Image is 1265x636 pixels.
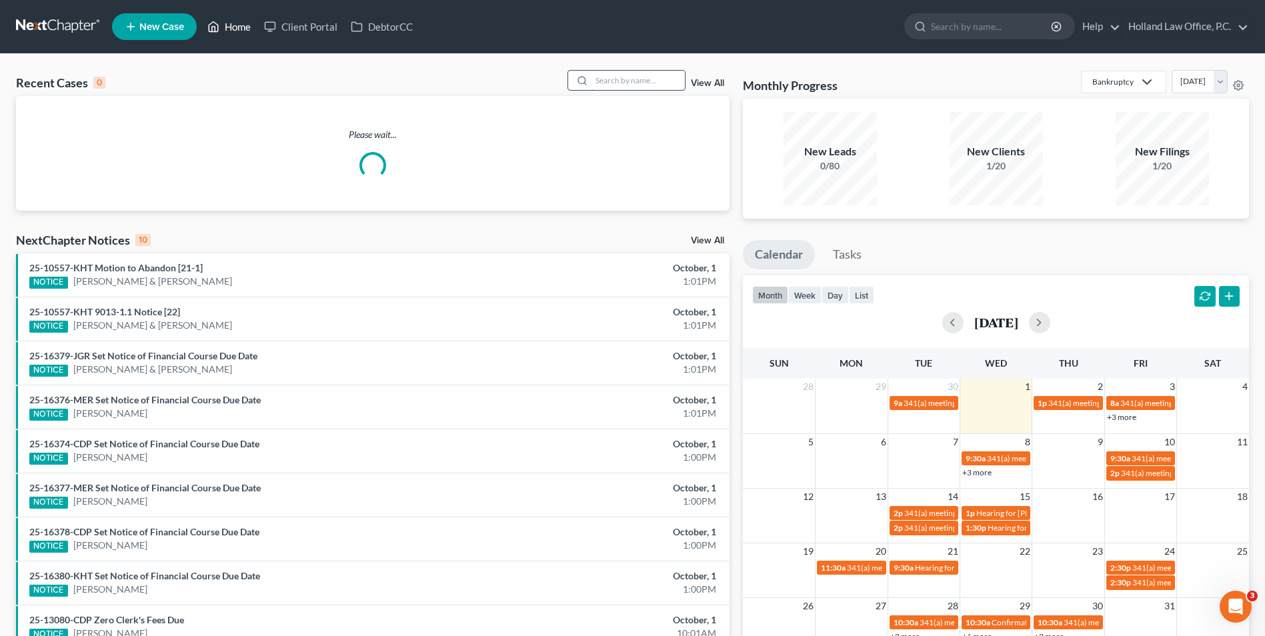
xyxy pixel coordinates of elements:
span: 30 [946,379,960,395]
div: October, 1 [496,613,716,627]
span: 9a [894,398,902,408]
a: View All [691,79,724,88]
div: October, 1 [496,437,716,451]
span: 19 [802,543,815,559]
span: 12 [802,489,815,505]
a: +3 more [962,467,992,477]
span: 9 [1096,434,1104,450]
span: Thu [1059,357,1078,369]
a: 25-16380-KHT Set Notice of Financial Course Due Date [29,570,260,581]
span: 11 [1236,434,1249,450]
a: [PERSON_NAME] [73,407,147,420]
span: 9:30a [966,453,986,463]
a: DebtorCC [344,15,419,39]
span: Sat [1204,357,1221,369]
span: 341(a) meeting for [PERSON_NAME] & [PERSON_NAME] [1048,398,1248,408]
span: 7 [952,434,960,450]
a: [PERSON_NAME] [73,583,147,596]
span: 341(a) meeting for [PERSON_NAME] [987,453,1116,463]
span: 30 [1091,598,1104,614]
div: Recent Cases [16,75,105,91]
span: 341(a) meeting for [PERSON_NAME] [847,563,976,573]
div: 1:00PM [496,583,716,596]
span: 29 [874,379,888,395]
span: 341(a) meeting for [PERSON_NAME] [1132,563,1261,573]
div: NOTICE [29,277,68,289]
a: 25-13080-CDP Zero Clerk's Fees Due [29,614,184,625]
span: 14 [946,489,960,505]
span: 2:30p [1110,577,1131,587]
div: 1:01PM [496,363,716,376]
span: 1 [1024,379,1032,395]
div: Bankruptcy [1092,76,1134,87]
a: Help [1076,15,1120,39]
span: 1:30p [966,523,986,533]
span: 341(a) meeting for [PERSON_NAME] [904,523,1033,533]
a: 25-16376-MER Set Notice of Financial Course Due Date [29,394,261,405]
a: 25-10557-KHT Motion to Abandon [21-1] [29,262,203,273]
div: NextChapter Notices [16,232,151,248]
div: New Filings [1116,144,1209,159]
span: Hearing for [PERSON_NAME] & [PERSON_NAME] [988,523,1162,533]
div: October, 1 [496,393,716,407]
div: NOTICE [29,453,68,465]
span: 25 [1236,543,1249,559]
p: Please wait... [16,128,730,141]
div: 0/80 [784,159,877,173]
div: 1:01PM [496,275,716,288]
span: 24 [1163,543,1176,559]
span: 2p [894,508,903,518]
span: 5 [807,434,815,450]
span: 9:30a [1110,453,1130,463]
a: [PERSON_NAME] [73,495,147,508]
button: month [752,286,788,304]
span: Mon [840,357,863,369]
div: New Leads [784,144,877,159]
span: Hearing for [PERSON_NAME] & [PERSON_NAME] [976,508,1151,518]
span: Tue [915,357,932,369]
span: 3 [1168,379,1176,395]
span: 28 [946,598,960,614]
span: 15 [1018,489,1032,505]
span: 6 [880,434,888,450]
span: 16 [1091,489,1104,505]
a: [PERSON_NAME] & [PERSON_NAME] [73,319,232,332]
span: 17 [1163,489,1176,505]
span: 341(a) meeting for [PERSON_NAME] [904,398,1032,408]
span: 9:30a [894,563,914,573]
div: 1:00PM [496,539,716,552]
span: 31 [1163,598,1176,614]
span: 1p [966,508,975,518]
span: 3 [1247,591,1258,601]
span: 10:30a [894,617,918,627]
span: 341(a) meeting for [PERSON_NAME] [1132,453,1260,463]
div: 1/20 [950,159,1043,173]
div: NOTICE [29,497,68,509]
a: 25-16377-MER Set Notice of Financial Course Due Date [29,482,261,493]
span: 8a [1110,398,1119,408]
span: 10:30a [966,617,990,627]
a: Tasks [821,240,874,269]
button: week [788,286,822,304]
a: Home [201,15,257,39]
span: 341(a) meeting for [PERSON_NAME] & [PERSON_NAME] [904,508,1104,518]
button: list [849,286,874,304]
h2: [DATE] [974,315,1018,329]
span: 2 [1096,379,1104,395]
a: 25-16379-JGR Set Notice of Financial Course Due Date [29,350,257,361]
h3: Monthly Progress [743,77,838,93]
span: 21 [946,543,960,559]
span: 1p [1038,398,1047,408]
span: 341(a) meeting for [PERSON_NAME] & [PERSON_NAME] [1064,617,1263,627]
span: Fri [1134,357,1148,369]
div: October, 1 [496,525,716,539]
div: 1:00PM [496,495,716,508]
div: NOTICE [29,585,68,597]
span: Confirmation Hearing for [PERSON_NAME] [992,617,1144,627]
div: October, 1 [496,349,716,363]
div: NOTICE [29,541,68,553]
span: 26 [802,598,815,614]
a: 25-16374-CDP Set Notice of Financial Course Due Date [29,438,259,449]
span: 10:30a [1038,617,1062,627]
div: October, 1 [496,305,716,319]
